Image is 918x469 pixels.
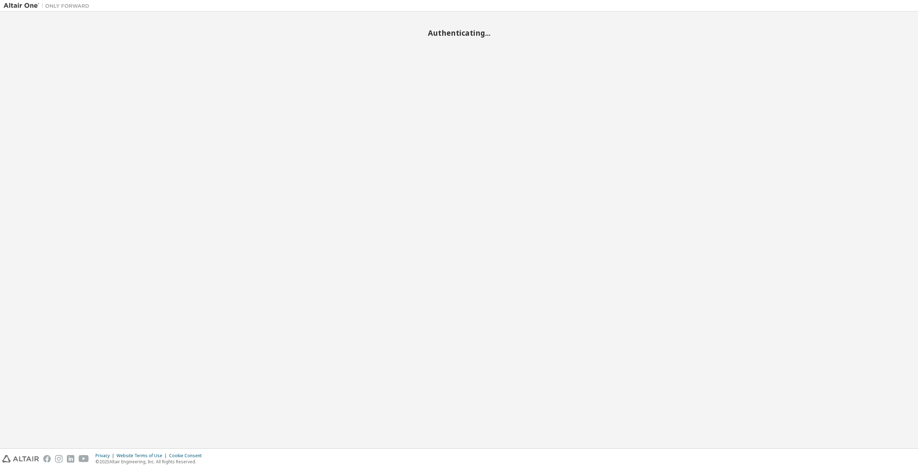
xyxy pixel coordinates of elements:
div: Cookie Consent [169,453,206,459]
img: linkedin.svg [67,455,74,463]
img: instagram.svg [55,455,63,463]
img: Altair One [4,2,93,9]
img: facebook.svg [43,455,51,463]
div: Privacy [95,453,117,459]
img: youtube.svg [79,455,89,463]
p: © 2025 Altair Engineering, Inc. All Rights Reserved. [95,459,206,465]
img: altair_logo.svg [2,455,39,463]
h2: Authenticating... [4,28,914,38]
div: Website Terms of Use [117,453,169,459]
